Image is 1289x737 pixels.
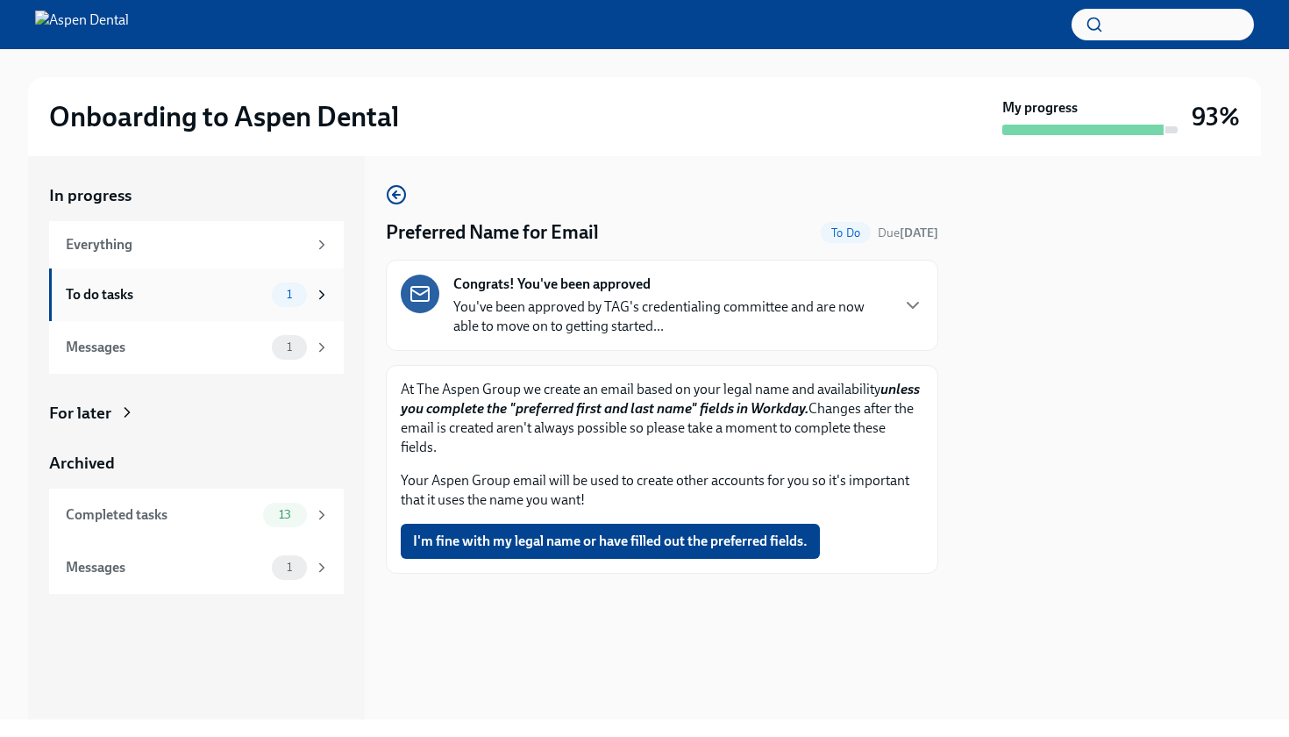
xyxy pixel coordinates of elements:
a: Archived [49,452,344,475]
a: Completed tasks13 [49,489,344,541]
span: 13 [268,508,302,521]
p: You've been approved by TAG's credentialing committee and are now able to move on to getting star... [453,297,888,336]
span: 1 [276,288,303,301]
div: Everything [66,235,307,254]
h2: Onboarding to Aspen Dental [49,99,399,134]
a: Messages1 [49,321,344,374]
h4: Preferred Name for Email [386,219,599,246]
h3: 93% [1192,101,1240,132]
span: To Do [821,226,871,240]
span: I'm fine with my legal name or have filled out the preferred fields. [413,533,808,550]
div: Completed tasks [66,505,256,525]
a: For later [49,402,344,425]
div: Messages [66,558,265,577]
strong: Congrats! You've been approved [453,275,651,294]
span: Due [878,225,938,240]
p: At The Aspen Group we create an email based on your legal name and availability Changes after the... [401,380,923,457]
img: Aspen Dental [35,11,129,39]
strong: My progress [1002,98,1078,118]
div: For later [49,402,111,425]
strong: [DATE] [900,225,938,240]
div: To do tasks [66,285,265,304]
a: Messages1 [49,541,344,594]
span: 1 [276,340,303,354]
span: 1 [276,561,303,574]
span: September 9th, 2025 10:00 [878,225,938,241]
a: Everything [49,221,344,268]
button: I'm fine with my legal name or have filled out the preferred fields. [401,524,820,559]
a: In progress [49,184,344,207]
p: Your Aspen Group email will be used to create other accounts for you so it's important that it us... [401,471,923,510]
div: Messages [66,338,265,357]
a: To do tasks1 [49,268,344,321]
